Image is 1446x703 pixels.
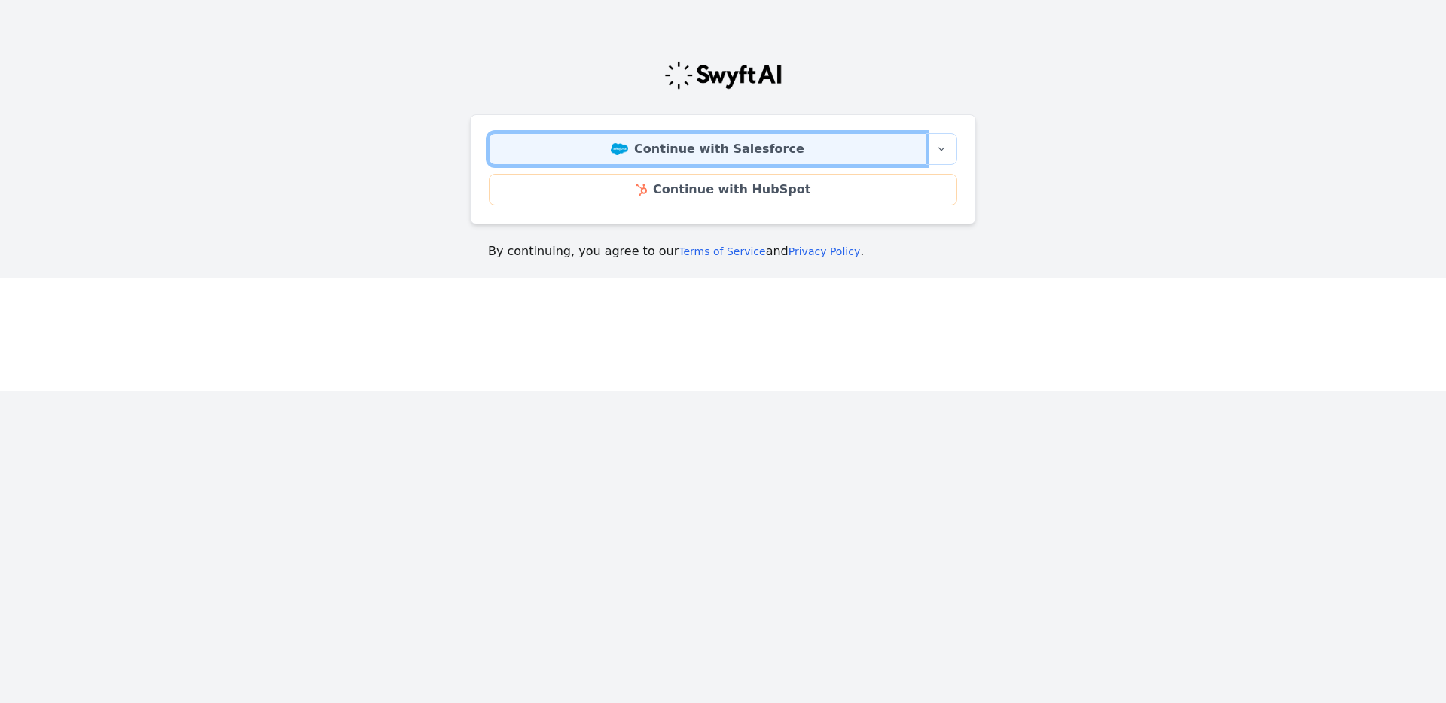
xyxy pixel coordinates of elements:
img: Salesforce [611,143,628,155]
p: By continuing, you agree to our and . [488,242,958,260]
a: Privacy Policy [789,245,860,257]
a: Continue with HubSpot [489,174,957,205]
img: HubSpot [636,184,647,196]
a: Terms of Service [679,245,765,257]
img: Swyft Logo [664,60,782,90]
a: Continue with Salesforce [489,133,926,165]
